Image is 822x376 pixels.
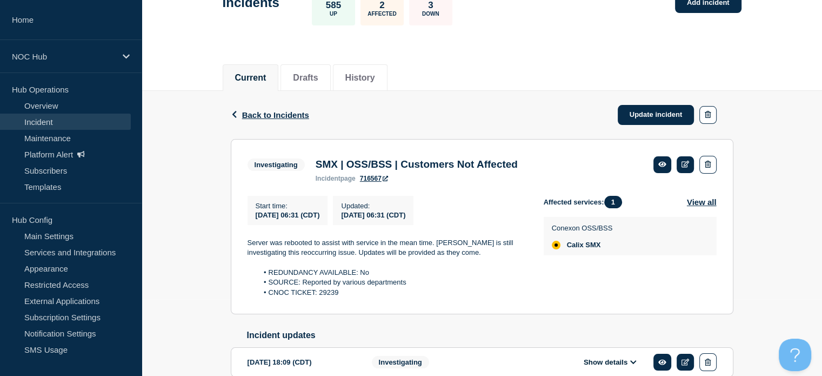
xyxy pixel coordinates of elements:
p: page [316,175,356,182]
p: Conexon OSS/BSS [552,224,613,232]
li: SOURCE: Reported by various departments [258,278,526,287]
button: History [345,73,375,83]
span: Investigating [248,159,305,171]
div: [DATE] 06:31 (CDT) [341,210,405,219]
span: Investigating [372,356,429,368]
a: Update incident [618,105,694,125]
button: Drafts [293,73,318,83]
div: affected [552,241,560,249]
button: Back to Incidents [231,110,309,120]
span: 1 [604,196,622,208]
p: Server was rebooted to assist with service in the mean time. [PERSON_NAME] is still investigating... [248,238,526,258]
h2: Incident updates [247,331,733,340]
p: Up [330,11,337,17]
span: incident [316,175,340,182]
button: Show details [580,358,640,367]
button: Current [235,73,266,83]
p: NOC Hub [12,52,116,61]
button: View all [687,196,717,208]
p: Affected [367,11,396,17]
span: Affected services: [544,196,627,208]
h3: SMX | OSS/BSS | Customers Not Affected [316,159,518,170]
span: [DATE] 06:31 (CDT) [256,211,320,219]
span: Back to Incidents [242,110,309,120]
li: REDUNDANCY AVAILABLE: No [258,268,526,278]
iframe: Help Scout Beacon - Open [779,339,811,371]
div: [DATE] 18:09 (CDT) [248,353,356,371]
p: Updated : [341,202,405,210]
li: CNOC TICKET: 29239 [258,288,526,298]
p: Start time : [256,202,320,210]
span: Calix SMX [567,241,601,249]
a: 716567 [360,175,388,182]
p: Down [422,11,439,17]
